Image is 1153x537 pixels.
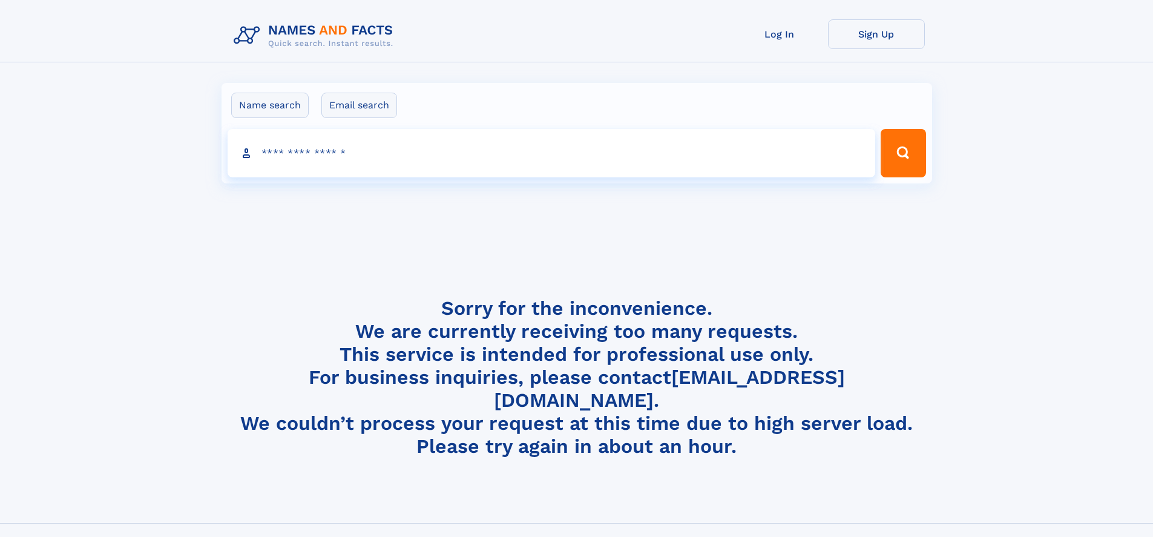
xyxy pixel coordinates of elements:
[229,297,925,458] h4: Sorry for the inconvenience. We are currently receiving too many requests. This service is intend...
[731,19,828,49] a: Log In
[881,129,925,177] button: Search Button
[321,93,397,118] label: Email search
[231,93,309,118] label: Name search
[494,366,845,412] a: [EMAIL_ADDRESS][DOMAIN_NAME]
[229,19,403,52] img: Logo Names and Facts
[828,19,925,49] a: Sign Up
[228,129,876,177] input: search input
